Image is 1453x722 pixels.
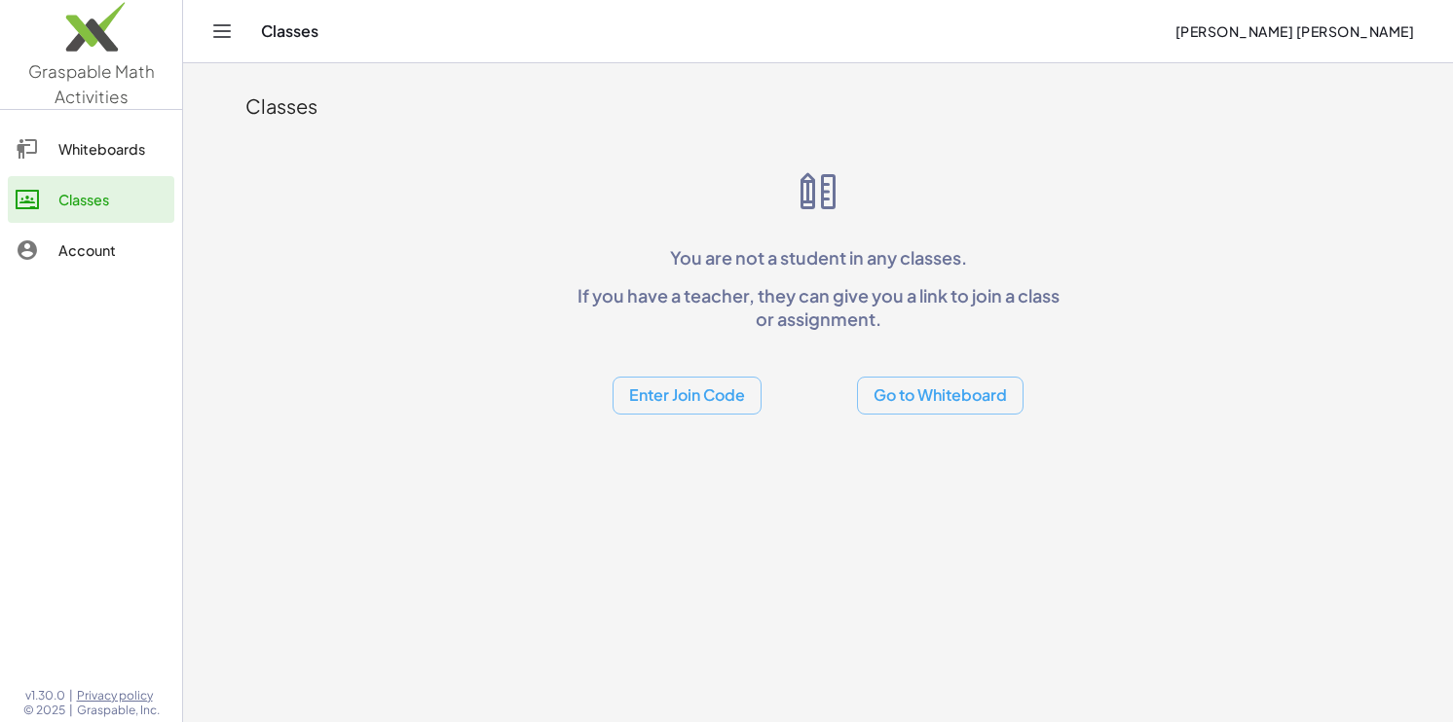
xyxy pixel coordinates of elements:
[569,284,1067,330] p: If you have a teacher, they can give you a link to join a class or assignment.
[857,377,1024,415] button: Go to Whiteboard
[8,176,174,223] a: Classes
[1174,22,1414,40] span: [PERSON_NAME] [PERSON_NAME]
[58,188,167,211] div: Classes
[23,703,65,718] span: © 2025
[1159,14,1430,49] button: [PERSON_NAME] [PERSON_NAME]
[69,703,73,718] span: |
[77,688,160,704] a: Privacy policy
[28,60,155,107] span: Graspable Math Activities
[69,688,73,704] span: |
[58,137,167,161] div: Whiteboards
[613,377,762,415] button: Enter Join Code
[569,246,1067,269] p: You are not a student in any classes.
[245,92,1391,120] div: Classes
[58,238,167,262] div: Account
[8,227,174,273] a: Account
[25,688,65,704] span: v1.30.0
[8,126,174,172] a: Whiteboards
[206,16,238,47] button: Toggle navigation
[77,703,160,718] span: Graspable, Inc.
